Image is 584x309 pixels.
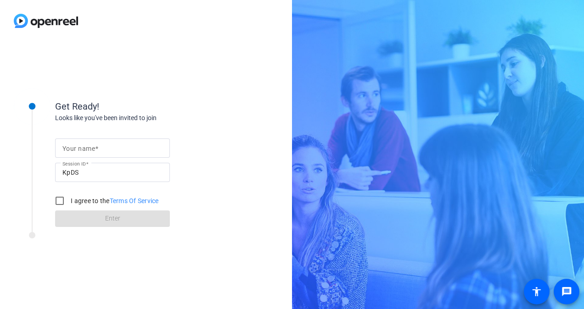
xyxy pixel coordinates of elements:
mat-label: Session ID [62,161,86,166]
div: Get Ready! [55,99,239,113]
mat-icon: message [561,286,572,297]
label: I agree to the [69,196,159,205]
div: Looks like you've been invited to join [55,113,239,123]
mat-label: Your name [62,145,95,152]
a: Terms Of Service [110,197,159,204]
mat-icon: accessibility [531,286,542,297]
